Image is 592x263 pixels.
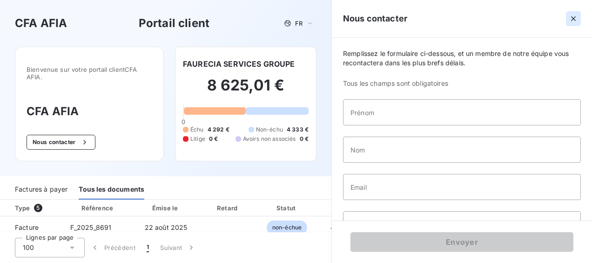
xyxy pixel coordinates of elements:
div: Factures à payer [15,180,67,200]
span: F_2025_8691 [70,223,112,231]
input: placeholder [343,211,581,237]
div: Statut [260,203,314,213]
div: Montant [318,203,379,213]
input: placeholder [343,137,581,163]
span: FR [295,20,303,27]
span: 0 [182,118,185,125]
span: 0 € [300,135,309,143]
h6: FAURECIA SERVICES GROUPE [183,58,295,69]
h3: CFA AFIA [27,103,152,120]
span: Échu [190,125,204,134]
button: Envoyer [350,232,573,252]
div: Tous les documents [79,180,144,200]
input: placeholder [343,174,581,200]
div: Émise le [135,203,196,213]
span: 0 € [209,135,218,143]
div: Retard [200,203,256,213]
button: Nous contacter [27,135,95,150]
h3: Portail client [139,15,209,32]
span: 4 333,34 € [330,223,366,231]
input: placeholder [343,99,581,125]
span: Bienvenue sur votre portail client CFA AFIA . [27,66,152,81]
span: Avoirs non associés [243,135,296,143]
span: 4 292 € [208,125,229,134]
button: 1 [141,238,155,257]
h5: Nous contacter [343,12,407,25]
span: Remplissez le formulaire ci-dessous, et un membre de notre équipe vous recontactera dans les plus... [343,49,581,68]
span: 5 [34,204,42,212]
span: Non-échu [256,125,283,134]
span: non-échue [267,221,307,235]
span: 100 [23,243,34,252]
span: Litige [190,135,205,143]
div: Référence [81,204,113,212]
h2: 8 625,01 € [183,76,309,104]
span: 4 333 € [287,125,309,134]
div: Type [9,203,61,213]
span: Facture [7,223,55,232]
span: 1 [147,243,149,252]
span: Tous les champs sont obligatoires [343,79,581,88]
button: Suivant [155,238,202,257]
h3: CFA AFIA [15,15,67,32]
span: 22 août 2025 [145,223,188,231]
button: Précédent [85,238,141,257]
